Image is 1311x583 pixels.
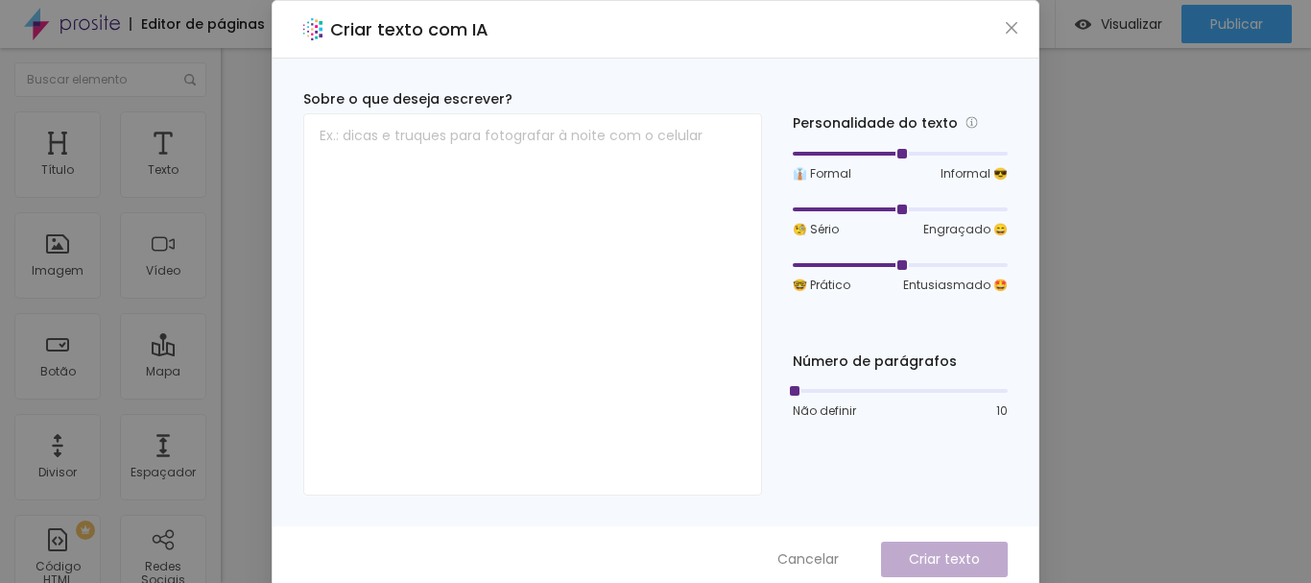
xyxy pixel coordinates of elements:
font: Editor de páginas [141,14,265,34]
font: Espaçador [131,464,196,480]
img: view-1.svg [1075,16,1091,33]
font: Número de parágrafos [793,352,957,371]
button: Criar texto [881,542,1008,577]
button: Cancelar [758,542,858,577]
button: Visualizar [1056,5,1181,43]
font: Personalidade do texto [793,113,958,133]
font: Vídeo [146,262,180,279]
font: Visualizar [1101,14,1162,34]
font: 🧐 Sério [793,221,839,237]
font: Não definir [793,402,856,419]
font: Engraçado 😄 [923,221,1008,237]
iframe: Editor [221,48,1311,583]
font: Mapa [146,363,180,379]
font: 🤓 Prático [793,277,850,293]
font: Sobre o que deseja escrever? [303,89,512,109]
font: Imagem [32,262,83,279]
input: Buscar elemento [14,62,206,97]
font: Publicar [1210,14,1263,34]
button: Publicar [1181,5,1292,43]
font: Cancelar [777,549,839,569]
font: Botão [40,363,76,379]
font: Divisor [38,464,77,480]
font: Título [41,161,74,178]
img: Ícone [184,74,196,85]
font: 10 [996,402,1008,419]
font: 👔 Formal [793,165,851,182]
font: Texto [148,161,179,178]
font: Informal 😎 [941,165,1008,182]
font: Entusiasmado 🤩 [903,277,1008,293]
